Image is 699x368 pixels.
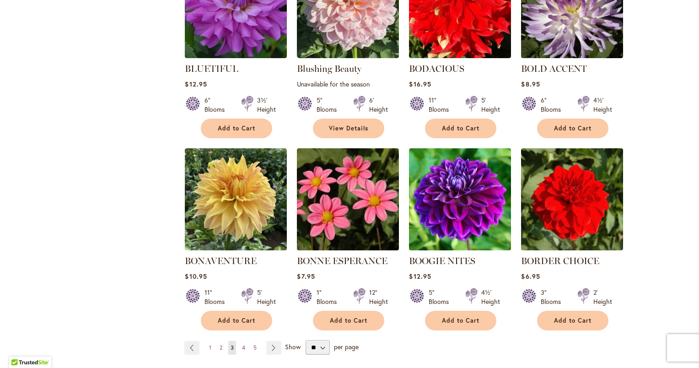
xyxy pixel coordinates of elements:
[537,119,608,138] button: Add to Cart
[334,342,359,351] span: per page
[521,51,623,60] a: BOLD ACCENT
[425,311,496,330] button: Add to Cart
[185,244,287,252] a: Bonaventure
[409,244,511,252] a: BOOGIE NITES
[409,272,431,281] span: $12.95
[185,63,238,74] a: BLUETIFUL
[220,344,222,351] span: 2
[442,124,479,132] span: Add to Cart
[285,342,301,351] span: Show
[521,80,540,88] span: $8.95
[209,344,211,351] span: 1
[185,80,207,88] span: $12.95
[541,96,566,114] div: 6" Blooms
[204,288,230,306] div: 11" Blooms
[313,311,384,330] button: Add to Cart
[297,80,399,88] p: Unavailable for the season
[409,63,464,74] a: BODACIOUS
[409,255,475,266] a: BOOGIE NITES
[257,288,276,306] div: 5' Height
[201,311,272,330] button: Add to Cart
[297,255,387,266] a: BONNE ESPERANCE
[481,96,500,114] div: 5' Height
[185,51,287,60] a: Bluetiful
[207,341,214,355] a: 1
[521,244,623,252] a: BORDER CHOICE
[521,272,540,281] span: $6.95
[521,148,623,250] img: BORDER CHOICE
[242,344,245,351] span: 4
[257,96,276,114] div: 3½' Height
[521,255,599,266] a: BORDER CHOICE
[425,119,496,138] button: Add to Cart
[329,124,368,132] span: View Details
[409,148,511,250] img: BOOGIE NITES
[218,317,255,325] span: Add to Cart
[330,317,367,325] span: Add to Cart
[297,63,361,74] a: Blushing Beauty
[369,288,388,306] div: 12" Height
[185,255,257,266] a: BONAVENTURE
[297,272,315,281] span: $7.95
[204,96,230,114] div: 6" Blooms
[297,51,399,60] a: Blushing Beauty
[218,124,255,132] span: Add to Cart
[554,124,591,132] span: Add to Cart
[217,341,225,355] a: 2
[409,51,511,60] a: BODACIOUS
[313,119,384,138] a: View Details
[201,119,272,138] button: Add to Cart
[537,311,608,330] button: Add to Cart
[317,288,342,306] div: 1" Blooms
[593,288,612,306] div: 2' Height
[317,96,342,114] div: 5" Blooms
[369,96,388,114] div: 6' Height
[185,272,207,281] span: $10.95
[541,288,566,306] div: 3" Blooms
[429,96,454,114] div: 11" Blooms
[231,344,234,351] span: 3
[521,63,587,74] a: BOLD ACCENT
[297,148,399,250] img: BONNE ESPERANCE
[429,288,454,306] div: 5" Blooms
[7,336,32,361] iframe: Launch Accessibility Center
[593,96,612,114] div: 4½' Height
[481,288,500,306] div: 4½' Height
[442,317,479,325] span: Add to Cart
[240,341,247,355] a: 4
[251,341,259,355] a: 5
[253,344,257,351] span: 5
[554,317,591,325] span: Add to Cart
[409,80,431,88] span: $16.95
[185,148,287,250] img: Bonaventure
[297,244,399,252] a: BONNE ESPERANCE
